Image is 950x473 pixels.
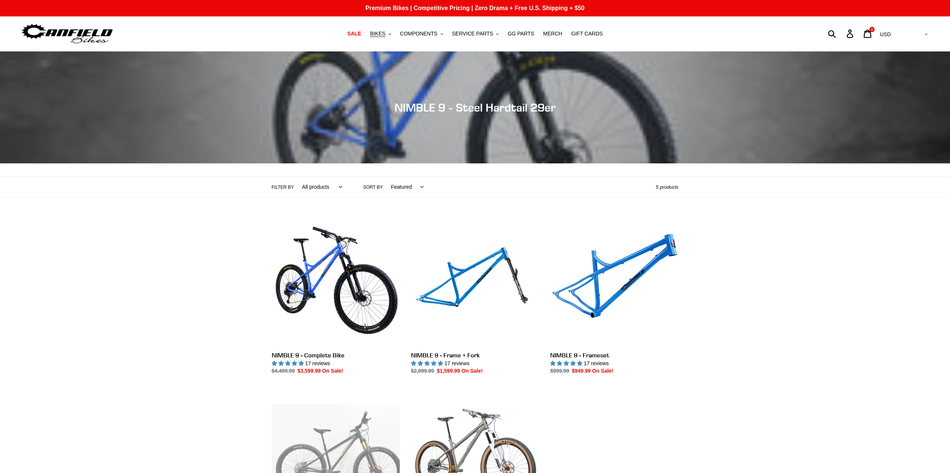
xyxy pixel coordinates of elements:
[567,29,607,39] a: GIFT CARDS
[543,31,562,37] span: MERCH
[504,29,538,39] a: GG PARTS
[343,29,365,39] a: SALE
[370,31,385,37] span: BIKES
[508,31,534,37] span: GG PARTS
[272,184,294,191] label: Filter by
[539,29,566,39] a: MERCH
[656,184,679,190] span: 5 products
[347,31,361,37] span: SALE
[21,22,114,46] img: Canfield Bikes
[871,28,873,31] span: 2
[448,29,502,39] button: SERVICE PARTS
[832,25,851,42] input: Search
[859,26,877,42] a: 2
[452,31,493,37] span: SERVICE PARTS
[363,184,383,191] label: Sort by
[395,101,556,114] span: NIMBLE 9 - Steel Hardtail 29er
[400,31,437,37] span: COMPONENTS
[571,31,603,37] span: GIFT CARDS
[366,29,395,39] button: BIKES
[396,29,447,39] button: COMPONENTS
